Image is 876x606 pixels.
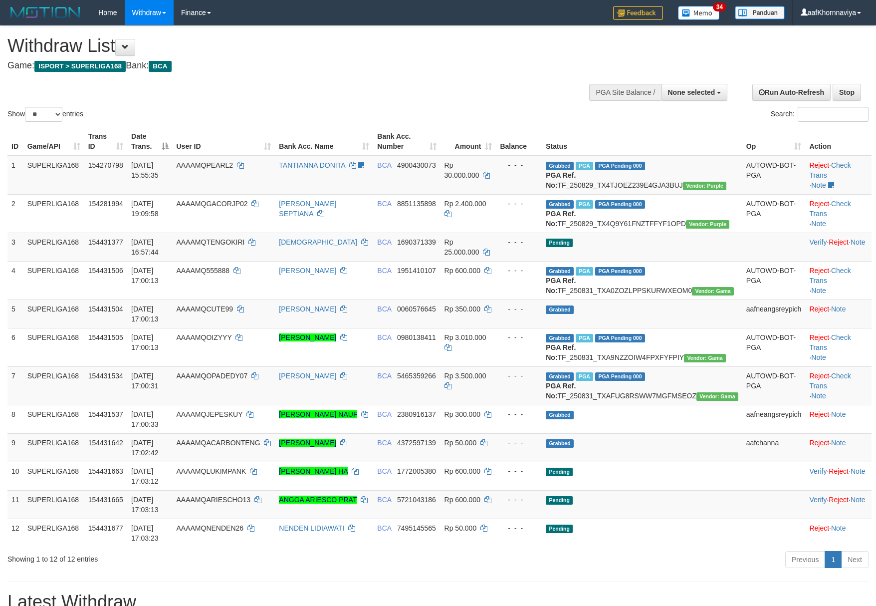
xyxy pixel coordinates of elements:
td: SUPERLIGA168 [23,194,84,233]
a: Note [831,410,846,418]
td: SUPERLIGA168 [23,490,84,519]
span: Copy 4372597139 to clipboard [397,439,436,447]
span: Rp 600.000 [444,267,480,275]
span: Copy 7495145565 to clipboard [397,524,436,532]
span: Rp 3.010.000 [444,333,486,341]
span: Copy 1690371339 to clipboard [397,238,436,246]
td: aafchanna [742,433,806,462]
td: · · [805,233,872,261]
td: SUPERLIGA168 [23,519,84,547]
span: BCA [377,467,391,475]
td: SUPERLIGA168 [23,328,84,366]
span: 154431505 [88,333,123,341]
b: PGA Ref. No: [546,382,576,400]
span: Rp 3.500.000 [444,372,486,380]
span: Grabbed [546,334,574,342]
th: User ID: activate to sort column ascending [173,127,275,156]
span: AAAAMQARIESCHO13 [177,496,251,504]
span: 154431665 [88,496,123,504]
b: PGA Ref. No: [546,277,576,295]
span: BCA [377,439,391,447]
td: TF_250831_TXAFUG8RSWW7MGFMSEOZ [542,366,742,405]
a: Reject [829,238,849,246]
td: TF_250829_TX4Q9Y61FNZTFFYF1OPD [542,194,742,233]
td: 8 [7,405,23,433]
td: · [805,405,872,433]
a: 1 [825,551,842,568]
td: AUTOWD-BOT-PGA [742,156,806,195]
img: MOTION_logo.png [7,5,83,20]
a: Check Trans [809,333,851,351]
span: AAAAMQOIZYYY [177,333,232,341]
img: Feedback.jpg [613,6,663,20]
span: Marked by aafnonsreyleab [576,200,593,209]
td: AUTOWD-BOT-PGA [742,194,806,233]
b: PGA Ref. No: [546,210,576,228]
span: Rp 50.000 [444,524,477,532]
td: 7 [7,366,23,405]
span: Copy 0980138411 to clipboard [397,333,436,341]
select: Showentries [25,107,62,122]
label: Show entries [7,107,83,122]
span: Marked by aafsoycanthlai [576,334,593,342]
span: 154431537 [88,410,123,418]
span: 154431377 [88,238,123,246]
span: AAAAMQCUTE99 [177,305,233,313]
span: Copy 0060576645 to clipboard [397,305,436,313]
span: PGA Pending [595,334,645,342]
td: SUPERLIGA168 [23,156,84,195]
span: Copy 5721043186 to clipboard [397,496,436,504]
a: Reject [829,496,849,504]
span: PGA Pending [595,267,645,276]
td: 4 [7,261,23,300]
td: · [805,433,872,462]
span: Pending [546,468,573,476]
a: Next [841,551,869,568]
span: Vendor URL: https://trx31.1velocity.biz [692,287,734,296]
a: [PERSON_NAME] SEPTIANA [279,200,336,218]
span: 154431534 [88,372,123,380]
div: - - - [500,371,538,381]
td: · [805,519,872,547]
span: [DATE] 17:02:42 [131,439,159,457]
a: Reject [829,467,849,475]
span: 154431677 [88,524,123,532]
div: - - - [500,332,538,342]
div: - - - [500,304,538,314]
span: BCA [377,372,391,380]
b: PGA Ref. No: [546,343,576,361]
span: [DATE] 16:57:44 [131,238,159,256]
a: Reject [809,524,829,532]
a: [DEMOGRAPHIC_DATA] [279,238,357,246]
label: Search: [771,107,869,122]
span: Rp 30.000.000 [444,161,479,179]
span: BCA [377,305,391,313]
img: Button%20Memo.svg [678,6,720,20]
td: 3 [7,233,23,261]
div: - - - [500,409,538,419]
span: BCA [377,496,391,504]
span: Vendor URL: https://trx31.1velocity.biz [684,354,726,362]
span: 154281994 [88,200,123,208]
span: Rp 50.000 [444,439,477,447]
span: [DATE] 15:55:35 [131,161,159,179]
div: - - - [500,237,538,247]
span: 34 [713,2,726,11]
span: PGA Pending [595,162,645,170]
a: Note [851,467,866,475]
span: Copy 1772005380 to clipboard [397,467,436,475]
td: SUPERLIGA168 [23,462,84,490]
th: Bank Acc. Number: activate to sort column ascending [373,127,440,156]
div: PGA Site Balance / [589,84,661,101]
a: Check Trans [809,267,851,285]
a: [PERSON_NAME] [279,333,336,341]
a: Check Trans [809,372,851,390]
th: Op: activate to sort column ascending [742,127,806,156]
a: Note [811,287,826,295]
span: None selected [668,88,715,96]
span: [DATE] 17:00:13 [131,305,159,323]
a: Previous [785,551,825,568]
span: [DATE] 19:09:58 [131,200,159,218]
span: AAAAMQJEPESKUY [177,410,243,418]
span: PGA Pending [595,372,645,381]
